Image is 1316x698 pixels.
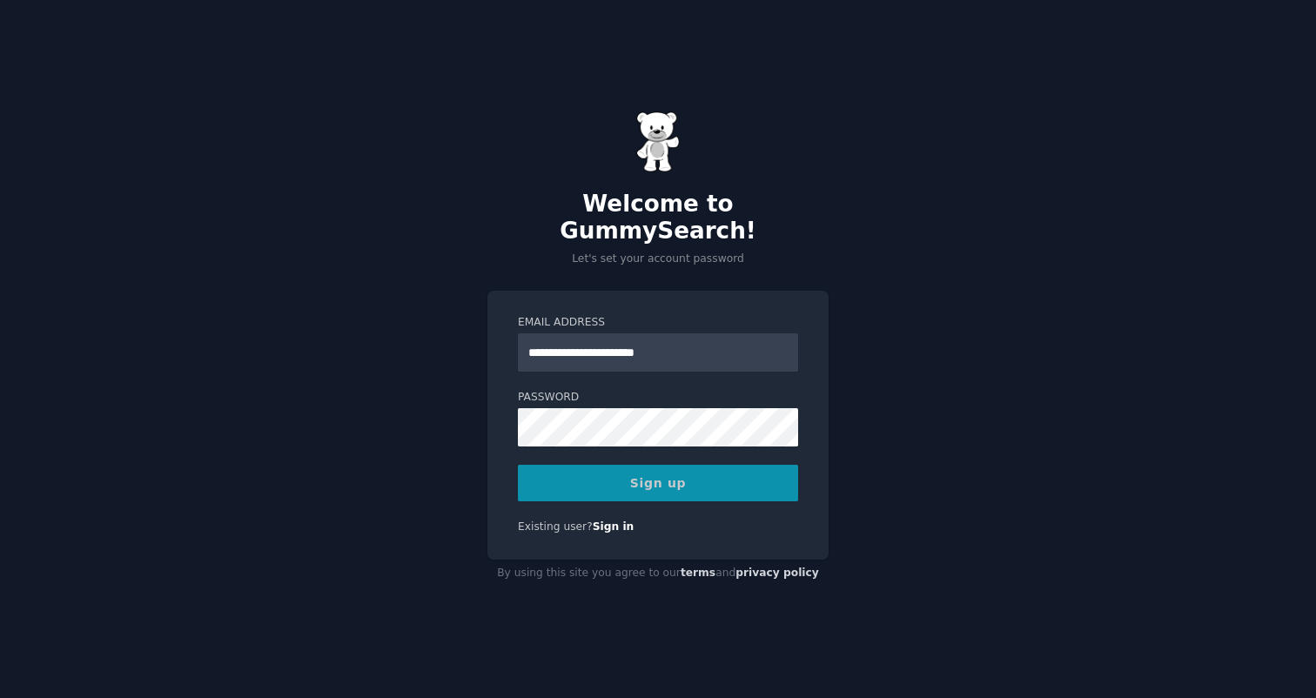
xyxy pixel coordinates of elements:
label: Password [518,390,798,406]
a: privacy policy [735,567,819,579]
a: Sign in [593,520,634,533]
a: terms [681,567,715,579]
img: Gummy Bear [636,111,680,172]
label: Email Address [518,315,798,331]
h2: Welcome to GummySearch! [487,191,829,245]
p: Let's set your account password [487,252,829,267]
span: Existing user? [518,520,593,533]
div: By using this site you agree to our and [487,560,829,587]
